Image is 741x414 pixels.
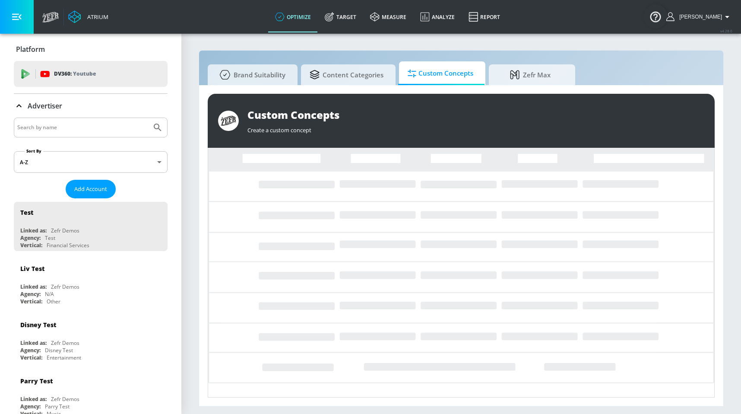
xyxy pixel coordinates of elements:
div: Financial Services [47,242,89,249]
div: Disney TestLinked as:Zefr DemosAgency:Disney TestVertical:Entertainment [14,314,168,363]
div: Atrium [84,13,108,21]
span: login as: uyen.hoang@zefr.com [676,14,722,20]
div: Linked as: [20,339,47,347]
button: [PERSON_NAME] [666,12,732,22]
a: Report [462,1,507,32]
a: Target [318,1,363,32]
div: Agency: [20,234,41,242]
span: Add Account [74,184,107,194]
span: Brand Suitability [216,64,285,85]
div: Platform [14,37,168,61]
div: Zefr Demos [51,283,79,290]
span: Zefr Max [497,64,563,85]
div: Parry Test [45,403,70,410]
p: Advertiser [28,101,62,111]
div: Vertical: [20,354,42,361]
div: N/A [45,290,54,298]
p: Youtube [73,69,96,78]
div: TestLinked as:Zefr DemosAgency:TestVertical:Financial Services [14,202,168,251]
div: Agency: [20,347,41,354]
span: v 4.28.0 [720,29,732,33]
div: Vertical: [20,242,42,249]
div: Disney Test [45,347,73,354]
div: Linked as: [20,283,47,290]
a: measure [363,1,413,32]
div: Agency: [20,403,41,410]
div: Linked as: [20,395,47,403]
span: Content Categories [310,64,383,85]
input: Search by name [17,122,148,133]
div: Custom Concepts [247,108,704,122]
div: Liv TestLinked as:Zefr DemosAgency:N/AVertical:Other [14,258,168,307]
span: Custom Concepts [408,63,473,84]
div: Agency: [20,290,41,298]
div: Zefr Demos [51,395,79,403]
div: Linked as: [20,227,47,234]
button: Open Resource Center [643,4,668,29]
div: Liv Test [20,264,44,273]
div: Other [47,298,60,305]
div: Parry Test [20,377,53,385]
div: Test [45,234,55,242]
div: Zefr Demos [51,227,79,234]
p: DV360: [54,69,96,79]
div: DV360: Youtube [14,61,168,87]
div: Disney Test [20,321,56,329]
div: A-Z [14,151,168,173]
label: Sort By [25,148,43,154]
a: Analyze [413,1,462,32]
div: Test [20,208,33,217]
p: Platform [16,45,45,54]
div: Entertainment [47,354,81,361]
a: Atrium [68,10,108,23]
div: Zefr Demos [51,339,79,347]
a: optimize [268,1,318,32]
button: Add Account [66,180,116,198]
div: Vertical: [20,298,42,305]
div: Create a custom concept [247,122,704,134]
div: Advertiser [14,94,168,118]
